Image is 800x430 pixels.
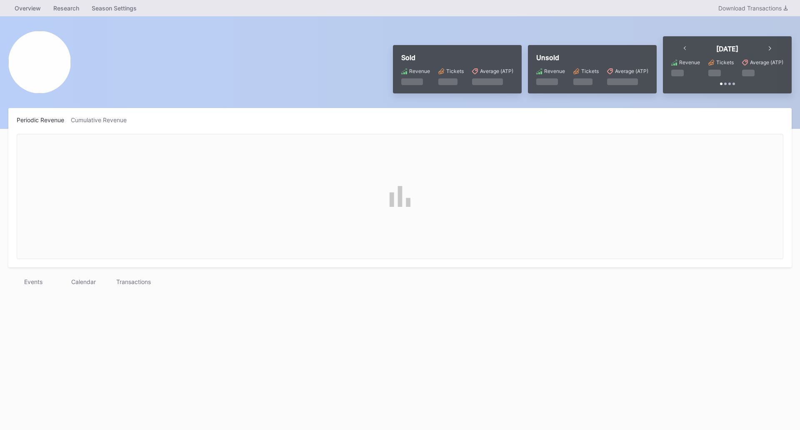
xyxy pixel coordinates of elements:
[480,68,513,74] div: Average (ATP)
[544,68,565,74] div: Revenue
[8,2,47,14] a: Overview
[716,59,734,65] div: Tickets
[108,276,158,288] div: Transactions
[409,68,430,74] div: Revenue
[714,3,792,14] button: Download Transactions
[85,2,143,14] a: Season Settings
[8,276,58,288] div: Events
[750,59,783,65] div: Average (ATP)
[446,68,464,74] div: Tickets
[536,53,648,62] div: Unsold
[71,116,133,123] div: Cumulative Revenue
[581,68,599,74] div: Tickets
[679,59,700,65] div: Revenue
[615,68,648,74] div: Average (ATP)
[716,45,738,53] div: [DATE]
[401,53,513,62] div: Sold
[47,2,85,14] a: Research
[17,116,71,123] div: Periodic Revenue
[718,5,787,12] div: Download Transactions
[58,276,108,288] div: Calendar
